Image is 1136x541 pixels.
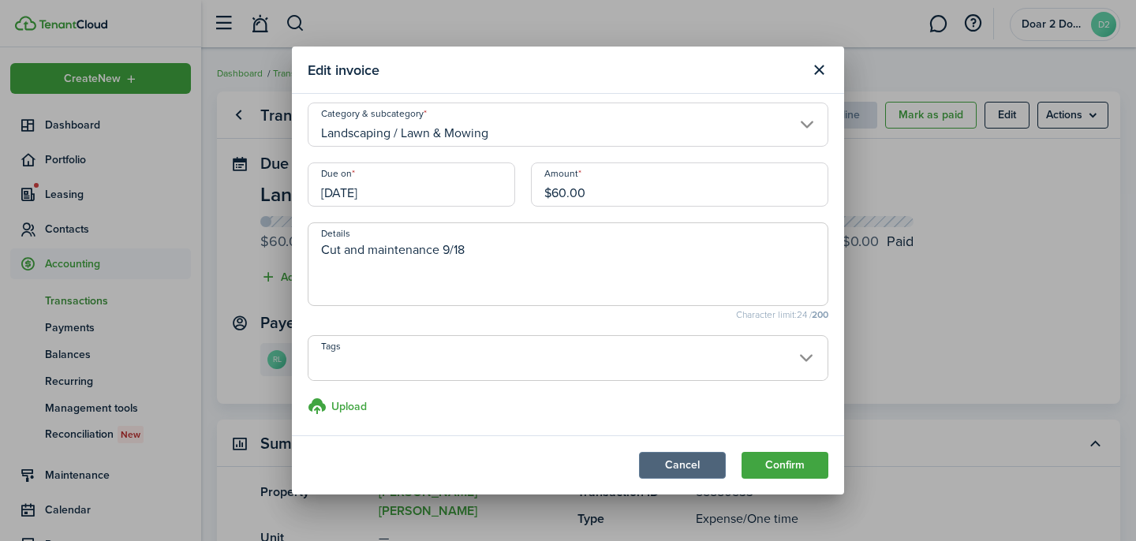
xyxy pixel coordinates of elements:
[805,57,832,84] button: Close modal
[331,398,367,415] h3: Upload
[639,452,726,479] button: Cancel
[742,452,828,479] button: Confirm
[308,162,515,207] input: mm/dd/yyyy
[308,310,828,319] small: Character limit: 24 /
[531,162,828,207] input: 0.00
[812,308,828,322] b: 200
[308,54,802,85] modal-title: Edit invoice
